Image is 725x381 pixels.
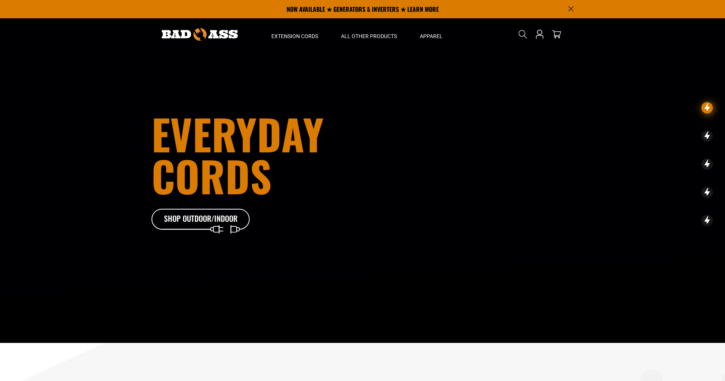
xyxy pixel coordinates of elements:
[330,18,408,50] summary: All Other Products
[151,113,405,197] h1: Everyday cords
[517,28,529,40] summary: Search
[162,28,238,41] img: Bad Ass Extension Cords
[271,33,318,40] span: Extension Cords
[420,33,443,40] span: Apparel
[151,209,250,230] a: Shop Outdoor/Indoor
[260,18,330,50] summary: Extension Cords
[341,33,397,40] span: All Other Products
[408,18,454,50] summary: Apparel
